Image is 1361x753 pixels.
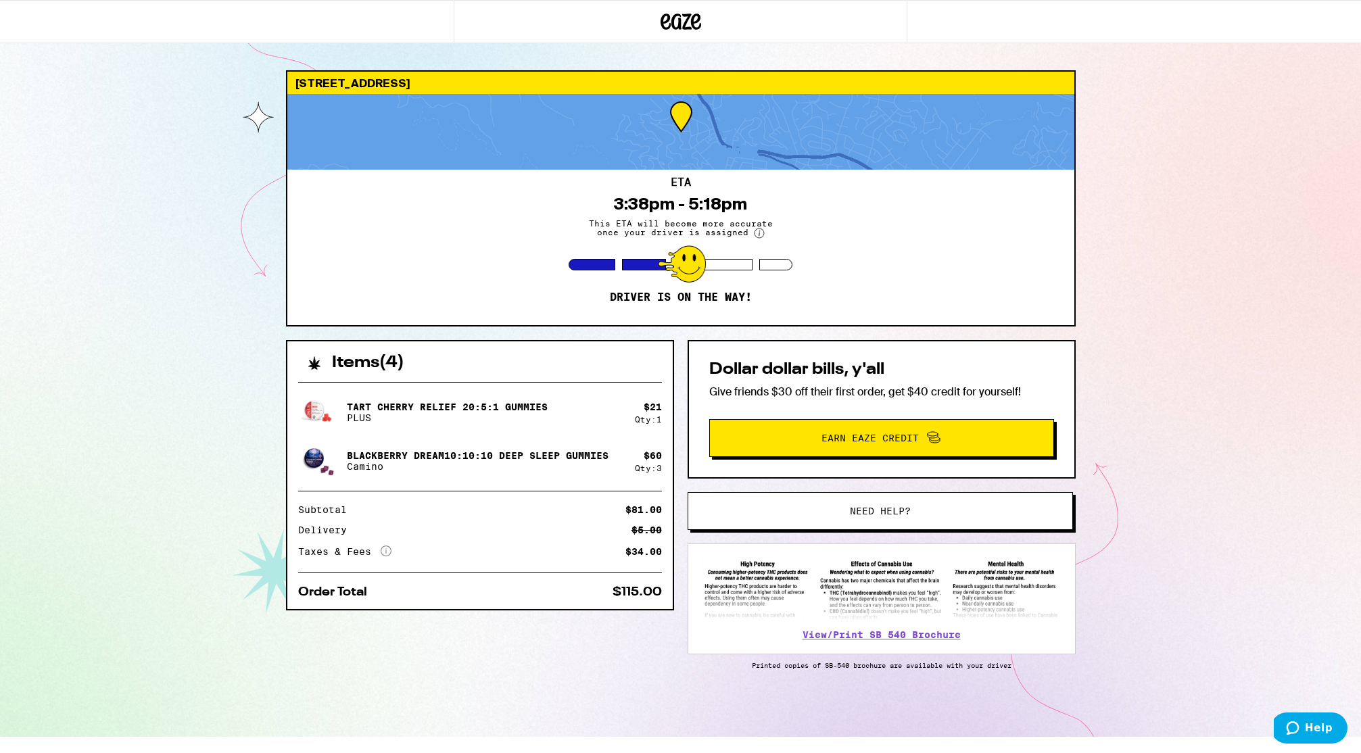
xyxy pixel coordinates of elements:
h2: Items ( 4 ) [332,355,404,371]
img: SB 540 Brochure preview [702,558,1061,621]
p: Driver is on the way! [610,291,752,304]
p: Camino [347,461,608,472]
p: Give friends $30 off their first order, get $40 credit for yourself! [709,385,1054,399]
div: Order Total [298,586,377,598]
span: Earn Eaze Credit [821,433,919,443]
a: View/Print SB 540 Brochure [803,629,961,640]
h2: ETA [671,177,691,188]
div: $ 21 [644,402,662,412]
div: $81.00 [625,505,662,514]
div: $115.00 [613,586,662,598]
div: Qty: 1 [635,415,662,424]
div: $ 60 [644,450,662,461]
img: Camino - Blackberry Dream10:10:10 Deep Sleep Gummies [298,442,336,480]
div: $5.00 [631,525,662,535]
span: This ETA will become more accurate once your driver is assigned [579,219,782,239]
iframe: Opens a widget where you can find more information [1274,712,1347,746]
span: Need help? [850,506,911,516]
div: $34.00 [625,547,662,556]
button: Earn Eaze Credit [709,419,1054,457]
div: [STREET_ADDRESS] [287,72,1074,94]
p: Printed copies of SB-540 brochure are available with your driver [688,661,1076,669]
div: Qty: 3 [635,464,662,472]
div: Delivery [298,525,356,535]
div: Subtotal [298,505,356,514]
img: PLUS - Tart Cherry Relief 20:5:1 Gummies [298,393,336,431]
div: Taxes & Fees [298,545,391,558]
button: Need help? [688,492,1073,530]
p: PLUS [347,412,548,423]
h2: Dollar dollar bills, y'all [709,362,1054,378]
p: Blackberry Dream10:10:10 Deep Sleep Gummies [347,450,608,461]
p: Tart Cherry Relief 20:5:1 Gummies [347,402,548,412]
div: 3:38pm - 5:18pm [614,195,747,214]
